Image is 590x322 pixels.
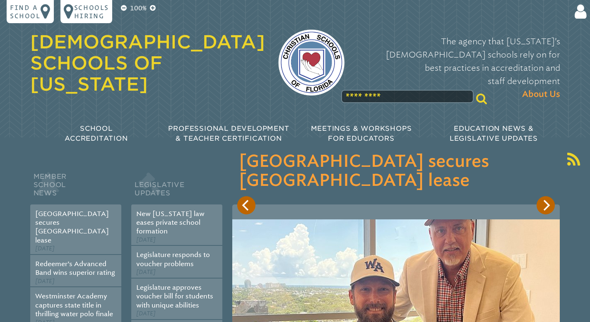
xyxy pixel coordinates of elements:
[30,171,121,204] h2: Member School News
[131,171,222,204] h2: Legislative Updates
[74,3,109,20] p: Schools Hiring
[35,260,115,276] a: Redeemer’s Advanced Band wins superior rating
[136,251,210,267] a: Legislature responds to voucher problems
[136,236,156,243] span: [DATE]
[35,210,109,244] a: [GEOGRAPHIC_DATA] secures [GEOGRAPHIC_DATA] lease
[522,88,560,101] span: About Us
[278,29,344,96] img: csf-logo-web-colors.png
[35,292,113,318] a: Westminster Academy captures state title in thrilling water polo finale
[136,210,205,235] a: New [US_STATE] law eases private school formation
[537,196,555,214] button: Next
[450,125,538,142] span: Education News & Legislative Updates
[136,284,213,309] a: Legislature approves voucher bill for students with unique abilities
[30,31,265,95] a: [DEMOGRAPHIC_DATA] Schools of [US_STATE]
[136,310,156,317] span: [DATE]
[65,125,128,142] span: School Accreditation
[35,278,55,285] span: [DATE]
[239,152,553,190] h3: [GEOGRAPHIC_DATA] secures [GEOGRAPHIC_DATA] lease
[237,196,255,214] button: Previous
[311,125,412,142] span: Meetings & Workshops for Educators
[35,245,55,252] span: [DATE]
[10,3,41,20] p: Find a school
[168,125,289,142] span: Professional Development & Teacher Certification
[128,3,148,13] p: 100%
[136,269,156,276] span: [DATE]
[358,35,560,101] p: The agency that [US_STATE]’s [DEMOGRAPHIC_DATA] schools rely on for best practices in accreditati...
